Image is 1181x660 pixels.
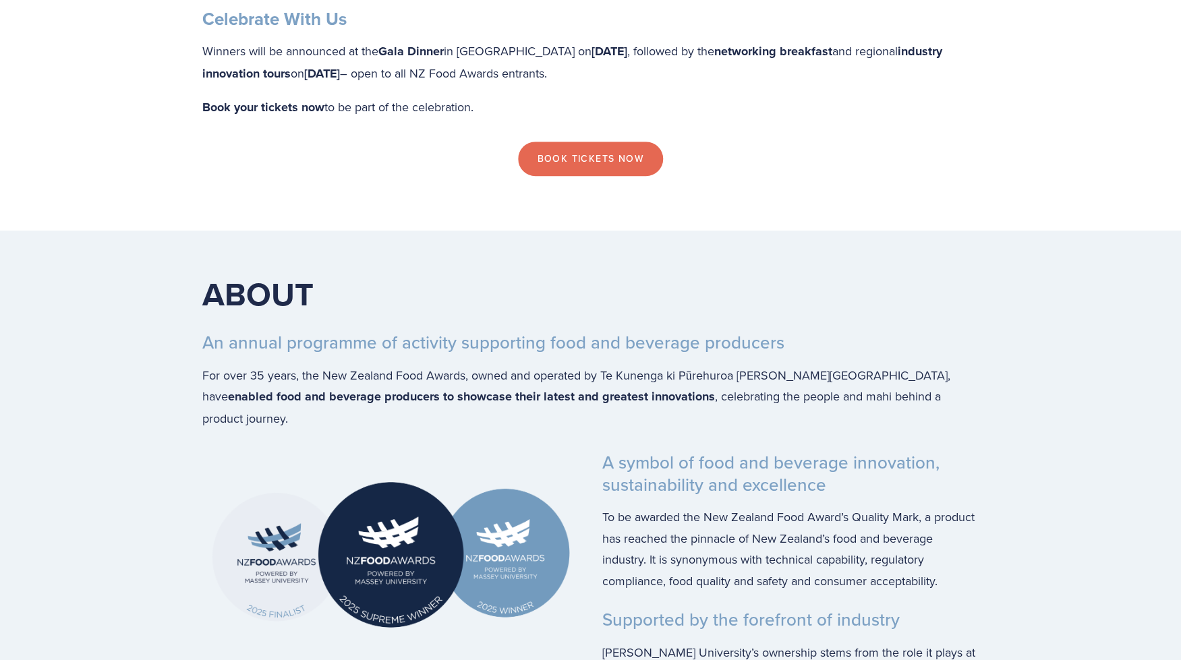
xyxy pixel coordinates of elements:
h3: Supported by the forefront of industry [202,609,979,631]
p: To be awarded the New Zealand Food Award’s Quality Mark, a product has reached the pinnacle of Ne... [202,506,979,591]
strong: [DATE] [592,42,627,60]
p: to be part of the celebration. [202,96,979,119]
p: Winners will be announced at the in [GEOGRAPHIC_DATA] on , followed by the and regional on – open... [202,40,979,84]
strong: networking breakfast [714,42,832,60]
h1: ABOUT [202,274,979,314]
strong: Gala Dinner [378,42,444,60]
h3: An annual programme of activity supporting food and beverage producers [202,332,979,354]
strong: enabled food and beverage producers to showcase their latest and greatest innovations [228,388,715,405]
p: For over 35 years, the New Zealand Food Awards, owned and operated by Te Kunenga ki Pūrehuroa [PE... [202,365,979,429]
strong: Celebrate With Us [202,6,347,32]
a: Book Tickets now [518,142,662,177]
strong: [DATE] [304,65,340,82]
strong: Book your tickets now [202,98,324,116]
h3: A symbol of food and beverage innovation, sustainability and excellence [202,452,979,496]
